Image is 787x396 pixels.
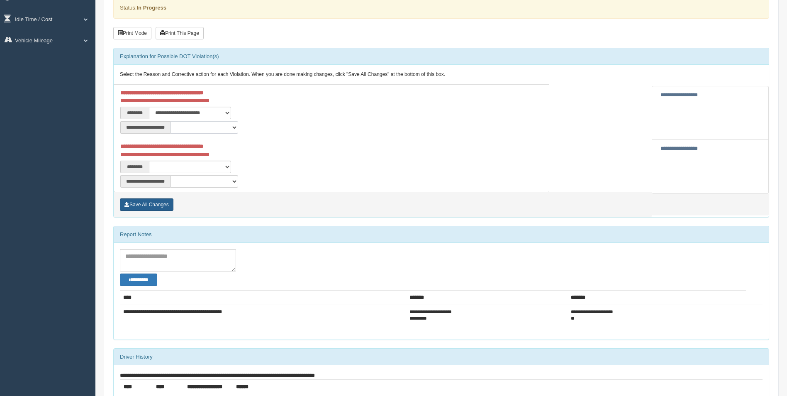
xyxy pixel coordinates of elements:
[114,349,769,365] div: Driver History
[156,27,204,39] button: Print This Page
[114,65,769,85] div: Select the Reason and Corrective action for each Violation. When you are done making changes, cli...
[136,5,166,11] strong: In Progress
[114,48,769,65] div: Explanation for Possible DOT Violation(s)
[120,274,157,286] button: Change Filter Options
[113,27,151,39] button: Print Mode
[120,198,173,211] button: Save
[114,226,769,243] div: Report Notes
